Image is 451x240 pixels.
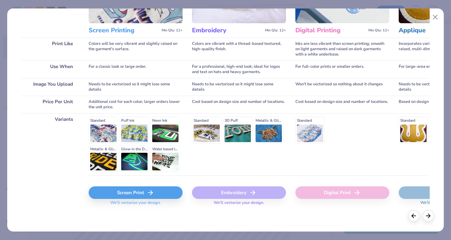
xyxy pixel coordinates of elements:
[295,26,366,35] h3: Digital Printing
[192,96,286,113] div: Cost based on design size and number of locations.
[295,61,389,78] div: For full-color prints or smaller orders.
[295,38,389,61] div: Inks are less vibrant than screen printing; smooth on light garments and raised on dark garments ...
[89,96,183,113] div: Additional cost for each color; larger orders lower the unit price.
[192,26,262,35] h3: Embroidery
[21,61,79,78] div: Use When
[21,113,79,175] div: Variants
[368,28,389,33] span: Min Qty: 12+
[21,38,79,61] div: Print Like
[192,78,286,96] div: Needs to be vectorized so it might lose some details
[89,78,183,96] div: Needs to be vectorized so it might lose some details
[21,78,79,96] div: Image You Upload
[89,61,183,78] div: For a classic look or large order.
[295,96,389,113] div: Cost based on design size and number of locations.
[429,11,441,23] button: Close
[21,96,79,113] div: Price Per Unit
[89,38,183,61] div: Colors will be very vibrant and slightly raised on the garment's surface.
[192,186,286,199] div: Embroidery
[89,26,159,35] h3: Screen Printing
[192,38,286,61] div: Colors are vibrant with a thread-based textured, high-quality finish.
[89,186,183,199] div: Screen Print
[211,200,267,209] span: We'll vectorize your design.
[192,61,286,78] div: For a professional, high-end look; ideal for logos and text on hats and heavy garments.
[265,28,286,33] span: Min Qty: 12+
[108,200,163,209] span: We'll vectorize your design.
[295,186,389,199] div: Digital Print
[295,78,389,96] div: Won't be vectorized so nothing about it changes
[162,28,183,33] span: Min Qty: 12+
